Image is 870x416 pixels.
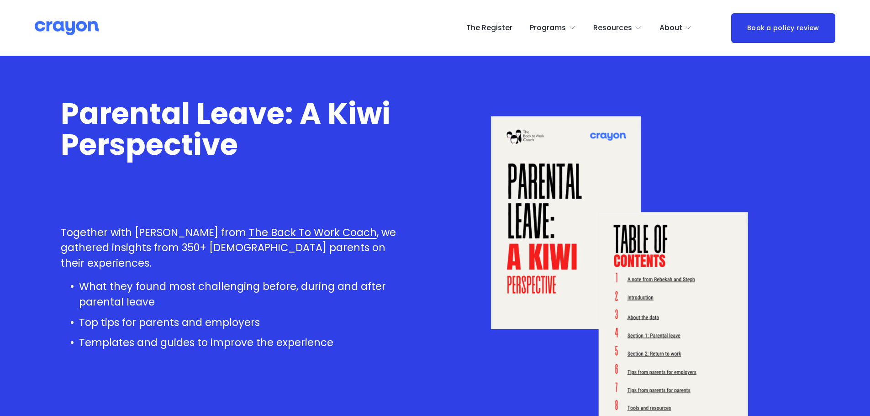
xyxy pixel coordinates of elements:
a: folder dropdown [659,21,692,35]
h1: Parental Leave: A Kiwi Perspective [61,98,401,160]
span: Resources [593,21,632,35]
span: About [659,21,682,35]
a: folder dropdown [593,21,642,35]
a: folder dropdown [530,21,576,35]
a: Book a policy review [731,13,835,43]
p: Templates and guides to improve the experience [79,335,401,351]
a: The Back To Work Coach [246,225,377,240]
span: Programs [530,21,566,35]
img: Crayon [35,20,99,36]
p: What they found most challenging before, during and after parental leave [79,279,401,310]
span: The Back To Work Coach [249,225,377,240]
a: The Register [466,21,512,35]
p: Top tips for parents and employers [79,315,401,331]
p: Together with [PERSON_NAME] from , we gathered insights from 350+ [DEMOGRAPHIC_DATA] parents on t... [61,225,401,271]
